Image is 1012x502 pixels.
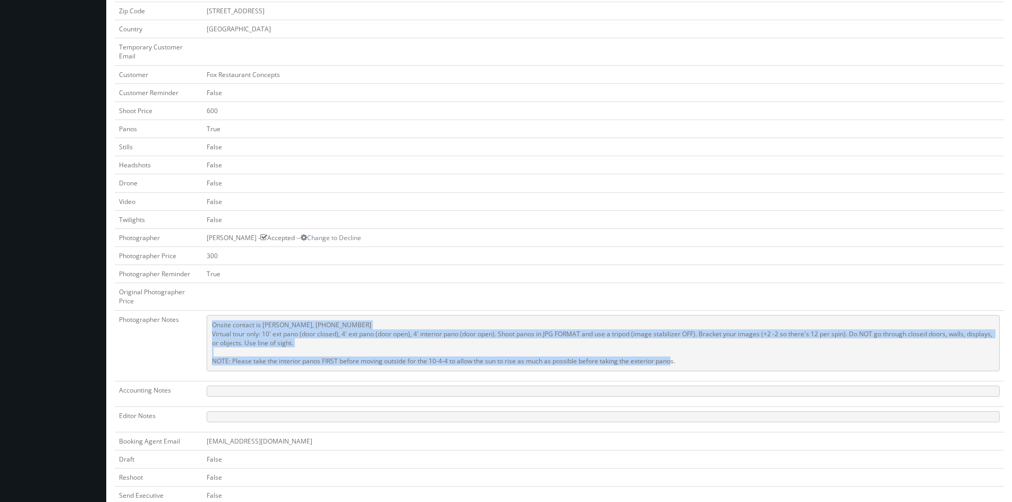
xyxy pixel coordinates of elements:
[202,210,1004,228] td: False
[115,432,202,450] td: Booking Agent Email
[115,468,202,486] td: Reshoot
[301,233,361,242] a: Change to Decline
[202,20,1004,38] td: [GEOGRAPHIC_DATA]
[202,246,1004,265] td: 300
[202,192,1004,210] td: False
[115,101,202,120] td: Shoot Price
[202,101,1004,120] td: 600
[115,65,202,83] td: Customer
[115,246,202,265] td: Photographer Price
[202,65,1004,83] td: Fox Restaurant Concepts
[202,468,1004,486] td: False
[202,450,1004,468] td: False
[207,315,1000,371] pre: Onsite contact is [PERSON_NAME], [PHONE_NUMBER] Virtual tour only: 10' ext pano (door closed), 4'...
[115,2,202,20] td: Zip Code
[115,192,202,210] td: Video
[202,120,1004,138] td: True
[202,83,1004,101] td: False
[115,450,202,468] td: Draft
[115,120,202,138] td: Panos
[202,156,1004,174] td: False
[115,381,202,406] td: Accounting Notes
[115,310,202,381] td: Photographer Notes
[202,265,1004,283] td: True
[202,138,1004,156] td: False
[115,83,202,101] td: Customer Reminder
[202,2,1004,20] td: [STREET_ADDRESS]
[202,174,1004,192] td: False
[115,265,202,283] td: Photographer Reminder
[115,174,202,192] td: Drone
[115,20,202,38] td: Country
[115,210,202,228] td: Twilights
[115,228,202,246] td: Photographer
[115,406,202,432] td: Editor Notes
[115,138,202,156] td: Stills
[115,283,202,310] td: Original Photographer Price
[115,156,202,174] td: Headshots
[202,432,1004,450] td: [EMAIL_ADDRESS][DOMAIN_NAME]
[115,38,202,65] td: Temporary Customer Email
[202,228,1004,246] td: [PERSON_NAME] - Accepted --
